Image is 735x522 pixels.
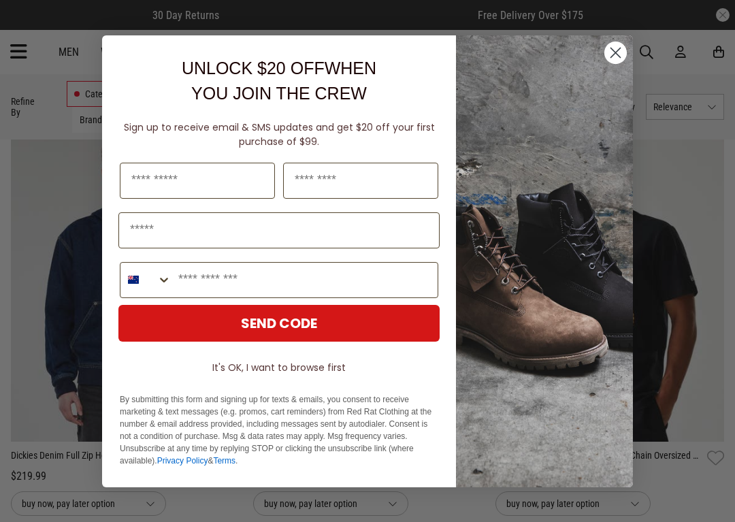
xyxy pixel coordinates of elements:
button: It's OK, I want to browse first [118,355,440,380]
a: Terms [213,456,235,466]
span: UNLOCK $20 OFF [182,59,325,78]
span: WHEN [325,59,376,78]
button: Open LiveChat chat widget [11,5,52,46]
input: Email [118,212,440,248]
img: f7662613-148e-4c88-9575-6c6b5b55a647.jpeg [456,35,633,487]
button: Close dialog [604,41,627,65]
input: First Name [120,163,275,199]
span: YOU JOIN THE CREW [191,84,367,103]
button: Search Countries [120,263,171,297]
span: Sign up to receive email & SMS updates and get $20 off your first purchase of $99. [124,120,435,148]
a: Privacy Policy [157,456,208,466]
p: By submitting this form and signing up for texts & emails, you consent to receive marketing & tex... [120,393,438,467]
img: New Zealand [128,274,139,285]
button: SEND CODE [118,305,440,342]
